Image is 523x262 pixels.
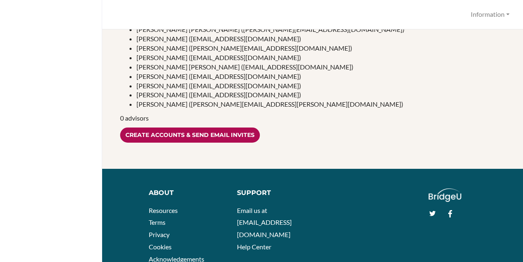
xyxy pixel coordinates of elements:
li: [PERSON_NAME] ([EMAIL_ADDRESS][DOMAIN_NAME]) [136,81,505,91]
a: Resources [149,206,178,214]
input: Create accounts & send email invites [120,128,260,143]
a: Privacy [149,231,170,238]
li: [PERSON_NAME] [PERSON_NAME] ([EMAIL_ADDRESS][DOMAIN_NAME]) [136,63,505,72]
a: Email us at [EMAIL_ADDRESS][DOMAIN_NAME] [237,206,292,238]
li: [PERSON_NAME] ([EMAIL_ADDRESS][DOMAIN_NAME]) [136,72,505,81]
li: [PERSON_NAME] ([EMAIL_ADDRESS][DOMAIN_NAME]) [136,53,505,63]
div: Support [237,188,307,198]
button: Information [467,7,513,22]
p: 0 advisors [120,114,505,123]
div: About [149,188,224,198]
a: Help Center [237,243,271,251]
a: Terms [149,218,165,226]
img: logo_white@2x-f4f0deed5e89b7ecb1c2cc34c3e3d731f90f0f143d5ea2071677605dd97b5244.png [429,188,462,202]
li: [PERSON_NAME] ([PERSON_NAME][EMAIL_ADDRESS][DOMAIN_NAME]) [136,44,505,53]
li: [PERSON_NAME] ([EMAIL_ADDRESS][DOMAIN_NAME]) [136,90,505,100]
li: [PERSON_NAME] [PERSON_NAME] ([PERSON_NAME][EMAIL_ADDRESS][DOMAIN_NAME]) [136,25,505,34]
li: [PERSON_NAME] ([PERSON_NAME][EMAIL_ADDRESS][PERSON_NAME][DOMAIN_NAME]) [136,100,505,109]
li: [PERSON_NAME] ([EMAIL_ADDRESS][DOMAIN_NAME]) [136,34,505,44]
a: Cookies [149,243,172,251]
